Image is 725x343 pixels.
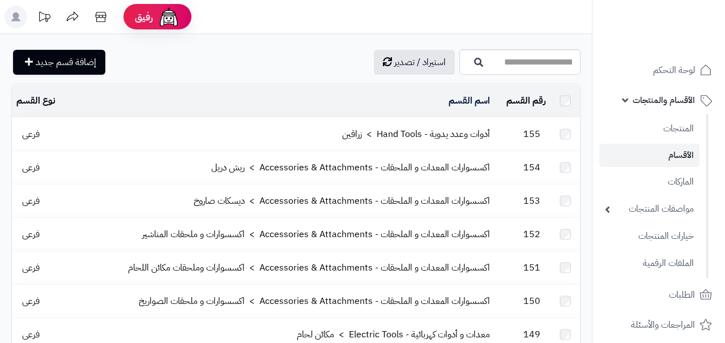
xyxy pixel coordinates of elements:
[599,197,700,221] a: مواصفات المنتجات
[128,261,490,275] a: اكسسوارات المعدات و الملحقات - Accessories & Attachments > اكسسوارات وملحقات مكائن اللحام
[518,328,546,341] span: 149
[518,194,546,208] span: 153
[669,287,695,303] span: الطلبات
[157,6,180,28] img: ai-face.png
[518,261,546,275] span: 151
[599,117,700,141] a: المنتجات
[599,281,718,308] a: الطلبات
[297,328,490,341] a: معدات و أدوات كهربائية - Electric Tools > مكائن لحام
[499,95,546,108] div: رقم القسم
[30,6,58,31] a: تحديثات المنصة
[16,161,45,174] span: فرعى
[599,251,700,276] a: الملفات الرقمية
[342,127,490,141] a: أدوات وعدد يدوية - Hand Tools > زراقين
[16,328,45,341] span: فرعى
[631,317,695,333] span: المراجعات والأسئلة
[518,161,546,174] span: 154
[16,294,45,308] span: فرعى
[194,194,490,208] a: اكسسوارات المعدات و الملحقات - Accessories & Attachments > ديسكات صاروخ
[394,55,446,69] span: استيراد / تصدير
[599,224,700,248] a: خيارات المنتجات
[16,261,45,275] span: فرعى
[599,311,718,338] a: المراجعات والأسئلة
[518,127,546,141] span: 155
[36,55,96,69] span: إضافة قسم جديد
[518,228,546,241] span: 152
[16,127,45,141] span: فرعى
[633,92,695,108] span: الأقسام والمنتجات
[12,84,67,117] td: نوع القسم
[599,144,700,167] a: الأقسام
[142,228,490,241] a: اكسسوارات المعدات و الملحقات - Accessories & Attachments > اكسسوارات و ملحقات المناشير
[599,57,718,84] a: لوحة التحكم
[449,94,490,108] a: اسم القسم
[135,10,153,24] span: رفيق
[374,50,455,75] a: استيراد / تصدير
[211,161,490,174] a: اكسسوارات المعدات و الملحقات - Accessories & Attachments > ريش دريل
[653,62,695,78] span: لوحة التحكم
[139,294,490,308] a: اكسسوارات المعدات و الملحقات - Accessories & Attachments > اكسسوارات و ملحقات الصواريخ
[599,170,700,194] a: الماركات
[16,194,45,208] span: فرعى
[518,294,546,308] span: 150
[13,50,105,75] a: إضافة قسم جديد
[16,228,45,241] span: فرعى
